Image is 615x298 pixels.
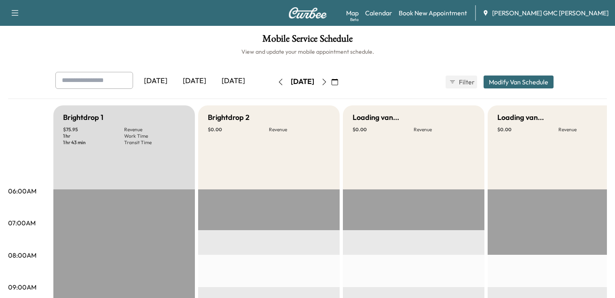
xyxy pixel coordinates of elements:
a: Book New Appointment [399,8,467,18]
p: 1 hr 43 min [63,139,124,146]
button: Filter [446,76,477,88]
h5: Loading van... [353,112,399,123]
p: $ 75.95 [63,126,124,133]
p: 06:00AM [8,186,36,196]
p: Revenue [269,126,330,133]
p: 1 hr [63,133,124,139]
p: Work Time [124,133,185,139]
button: Modify Van Schedule [484,76,554,88]
h1: Mobile Service Schedule [8,34,607,48]
h5: Brightdrop 2 [208,112,249,123]
div: [DATE] [175,72,214,90]
p: 08:00AM [8,250,36,260]
p: $ 0.00 [353,126,414,133]
a: MapBeta [346,8,359,18]
p: Revenue [414,126,475,133]
img: Curbee Logo [288,7,327,19]
h6: View and update your mobile appointment schedule. [8,48,607,56]
span: [PERSON_NAME] GMC [PERSON_NAME] [492,8,609,18]
p: 09:00AM [8,282,36,292]
div: [DATE] [291,77,314,87]
div: [DATE] [136,72,175,90]
div: Beta [350,17,359,23]
p: $ 0.00 [497,126,558,133]
p: $ 0.00 [208,126,269,133]
p: 07:00AM [8,218,36,228]
p: Revenue [124,126,185,133]
span: Filter [459,77,473,87]
div: [DATE] [214,72,253,90]
a: Calendar [365,8,392,18]
h5: Loading van... [497,112,544,123]
h5: Brightdrop 1 [63,112,104,123]
p: Transit Time [124,139,185,146]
